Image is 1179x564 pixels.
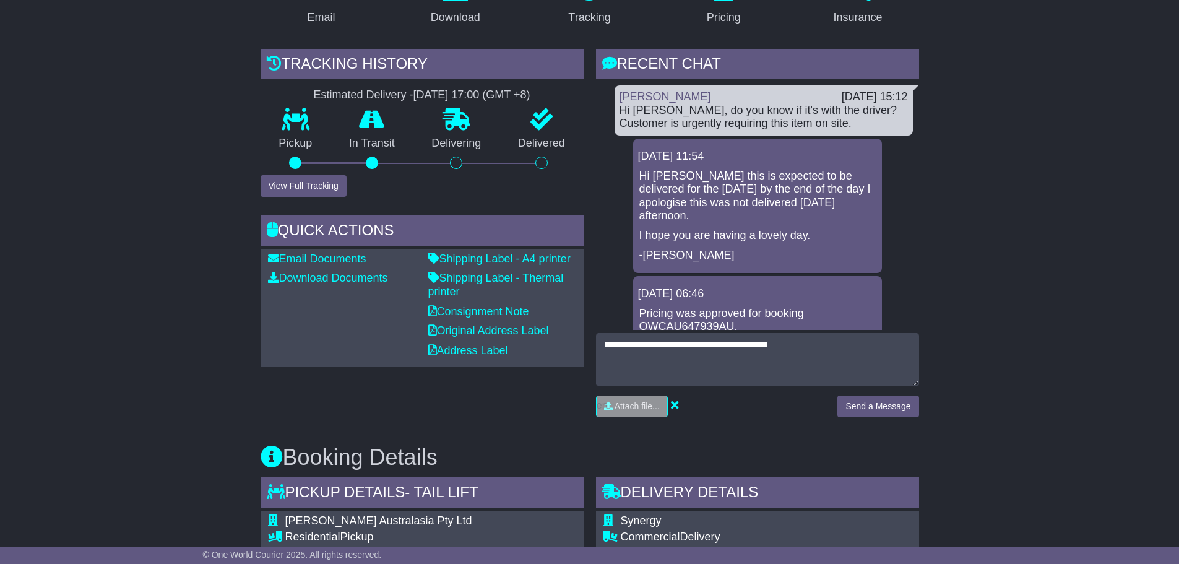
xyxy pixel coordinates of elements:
[431,9,480,26] div: Download
[596,477,919,511] div: Delivery Details
[834,9,883,26] div: Insurance
[639,229,876,243] p: I hope you are having a lovely day.
[428,272,564,298] a: Shipping Label - Thermal printer
[428,305,529,318] a: Consignment Note
[621,514,662,527] span: Synergy
[261,477,584,511] div: Pickup Details
[268,272,388,284] a: Download Documents
[596,49,919,82] div: RECENT CHAT
[261,215,584,249] div: Quick Actions
[285,514,472,527] span: [PERSON_NAME] Australasia Pty Ltd
[261,137,331,150] p: Pickup
[639,170,876,223] p: Hi [PERSON_NAME] this is expected to be delivered for the [DATE] by the end of the day I apologis...
[285,531,576,544] div: Pickup
[307,9,335,26] div: Email
[842,90,908,104] div: [DATE] 15:12
[639,249,876,262] p: -[PERSON_NAME]
[285,531,340,543] span: Residential
[330,137,413,150] p: In Transit
[261,445,919,470] h3: Booking Details
[268,253,366,265] a: Email Documents
[203,550,382,560] span: © One World Courier 2025. All rights reserved.
[413,137,500,150] p: Delivering
[413,89,530,102] div: [DATE] 17:00 (GMT +8)
[499,137,584,150] p: Delivered
[261,89,584,102] div: Estimated Delivery -
[428,253,571,265] a: Shipping Label - A4 printer
[638,150,877,163] div: [DATE] 11:54
[638,287,877,301] div: [DATE] 06:46
[261,49,584,82] div: Tracking history
[405,484,478,500] span: - Tail Lift
[621,531,680,543] span: Commercial
[707,9,741,26] div: Pricing
[261,175,347,197] button: View Full Tracking
[428,344,508,357] a: Address Label
[837,396,918,417] button: Send a Message
[620,104,908,131] div: Hi [PERSON_NAME], do you know if it's with the driver? Customer is urgently requiring this item o...
[621,531,912,544] div: Delivery
[620,90,711,103] a: [PERSON_NAME]
[568,9,610,26] div: Tracking
[639,307,876,334] p: Pricing was approved for booking OWCAU647939AU.
[428,324,549,337] a: Original Address Label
